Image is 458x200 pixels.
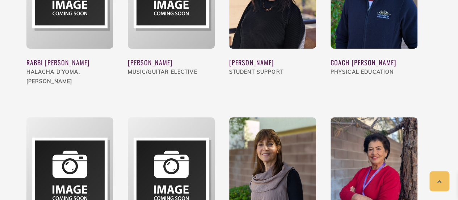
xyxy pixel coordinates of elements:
[229,58,316,68] div: [PERSON_NAME]
[26,58,113,68] div: Rabbi [PERSON_NAME]
[331,58,417,68] div: COACH [PERSON_NAME]
[26,68,113,86] div: HALACHA D'YOMA, [PERSON_NAME]
[229,68,316,77] div: Student Support
[128,68,215,77] div: Music/Guitar Elective
[128,58,215,68] div: [PERSON_NAME]
[331,68,417,77] div: PHYSICAL EDUCATION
